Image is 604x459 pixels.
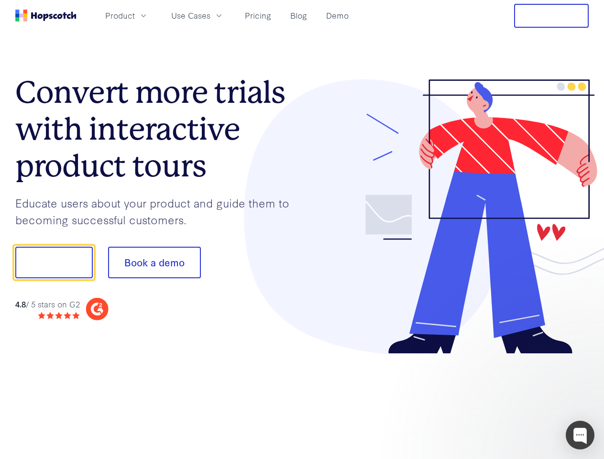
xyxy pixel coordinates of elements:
button: Show me! [15,247,93,278]
button: Book a demo [108,247,201,278]
span: Product [105,10,135,22]
button: Use Cases [165,8,230,23]
button: Free Trial [514,4,589,28]
a: Demo [322,8,352,23]
div: / 5 stars on G2 [15,298,80,310]
a: Home [15,10,77,22]
a: Blog [286,8,311,23]
strong: 4.8 [15,298,26,309]
p: Educate users about your product and guide them to becoming successful customers. [15,195,302,228]
button: Product [99,8,154,23]
a: Pricing [241,8,275,23]
h1: Convert more trials with interactive product tours [15,74,302,184]
span: Use Cases [171,10,210,22]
